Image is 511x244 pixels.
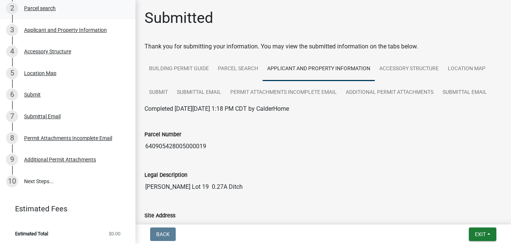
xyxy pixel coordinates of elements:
[24,6,56,11] div: Parcel search
[6,132,18,144] div: 8
[144,132,181,137] label: Parcel Number
[341,81,438,105] a: Additional Permit Attachments
[263,57,375,81] a: Applicant and Property Information
[6,2,18,14] div: 2
[469,227,496,241] button: Exit
[109,231,120,236] span: $0.00
[226,81,341,105] a: Permit Attachments Incomplete Email
[24,71,56,76] div: Location Map
[144,173,187,178] label: Legal Description
[375,57,443,81] a: Accessory Structure
[24,114,61,119] div: Submittal Email
[15,231,48,236] span: Estimated Total
[144,81,172,105] a: Submit
[213,57,263,81] a: Parcel search
[6,175,18,187] div: 10
[156,231,170,237] span: Back
[144,42,502,51] div: Thank you for submitting your information. You may view the submitted information on the tabs below.
[6,201,123,216] a: Estimated Fees
[6,24,18,36] div: 3
[6,110,18,122] div: 7
[475,231,486,237] span: Exit
[24,136,112,141] div: Permit Attachments Incomplete Email
[6,67,18,79] div: 5
[6,154,18,166] div: 9
[443,57,490,81] a: Location Map
[24,157,96,162] div: Additional Permit Attachments
[6,45,18,57] div: 4
[6,89,18,101] div: 6
[24,92,41,97] div: Submit
[24,27,107,33] div: Applicant and Property Information
[144,9,213,27] h1: Submitted
[438,81,491,105] a: Submittal Email
[24,49,71,54] div: Accessory Structure
[172,81,226,105] a: Submittal Email
[144,57,213,81] a: Building Permit Guide
[144,213,175,218] label: Site Address
[150,227,176,241] button: Back
[144,105,289,112] span: Completed [DATE][DATE] 1:18 PM CDT by CalderHome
